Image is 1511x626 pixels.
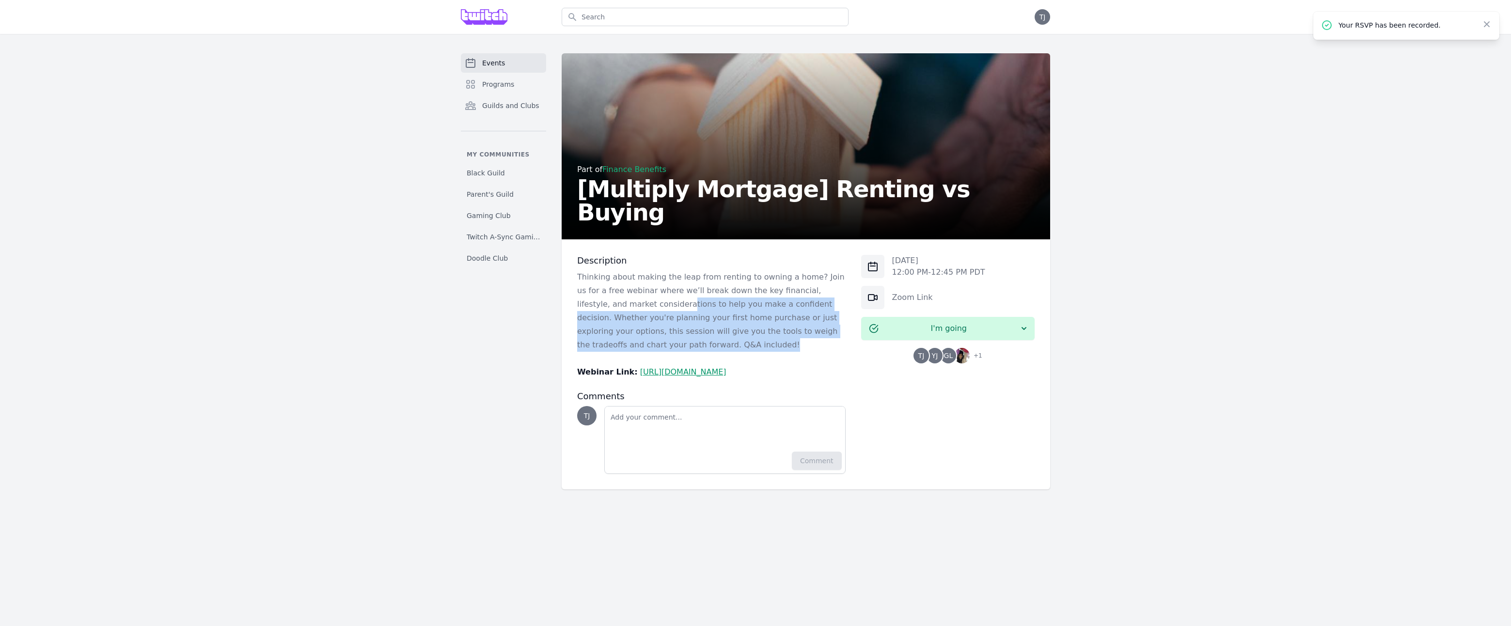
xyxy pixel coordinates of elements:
a: Events [461,53,546,73]
p: Your RSVP has been recorded. [1338,20,1474,30]
span: YJ [932,352,938,359]
span: + 1 [968,350,982,363]
a: Twitch A-Sync Gaming (TAG) Club [461,228,546,246]
span: I'm going [879,323,1019,334]
div: Part of [577,164,1035,175]
span: TJ [918,352,925,359]
nav: Sidebar [461,53,546,267]
h3: Comments [577,391,846,402]
button: I'm going [861,317,1035,340]
p: Thinking about making the leap from renting to owning a home? Join us for a free webinar where we... [577,270,846,352]
span: Events [482,58,505,68]
a: Black Guild [461,164,546,182]
span: Gaming Club [467,211,511,220]
span: TJ [1039,14,1046,20]
a: Guilds and Clubs [461,96,546,115]
img: Grove [461,9,507,25]
span: TJ [584,412,590,419]
span: GL [944,352,953,359]
a: Finance Benefits [602,165,666,174]
span: Programs [482,79,514,89]
button: Comment [792,452,842,470]
a: Doodle Club [461,250,546,267]
span: Parent's Guild [467,189,514,199]
button: TJ [1035,9,1050,25]
h2: [Multiply Mortgage] Renting vs Buying [577,177,1035,224]
p: 12:00 PM - 12:45 PM PDT [892,266,985,278]
span: Twitch A-Sync Gaming (TAG) Club [467,232,540,242]
span: Doodle Club [467,253,508,263]
a: Parent's Guild [461,186,546,203]
p: [DATE] [892,255,985,266]
strong: Webinar Link: [577,367,638,376]
a: Programs [461,75,546,94]
h3: Description [577,255,846,266]
span: Guilds and Clubs [482,101,539,110]
a: [URL][DOMAIN_NAME] [640,367,726,376]
a: Gaming Club [461,207,546,224]
a: Zoom Link [892,293,933,302]
input: Search [562,8,849,26]
span: Black Guild [467,168,505,178]
p: My communities [461,151,546,158]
